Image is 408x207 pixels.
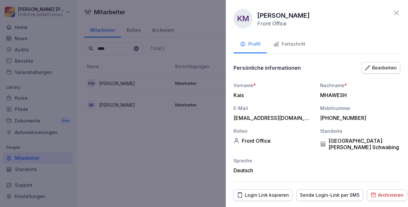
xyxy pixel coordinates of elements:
button: Archivieren [367,189,407,201]
div: Kais [234,92,310,98]
div: Deutsch [234,167,314,174]
button: Sende Login-Link per SMS [296,189,363,201]
div: Archivieren [370,192,404,199]
div: [PHONE_NUMBER] [320,115,397,121]
div: Sende Login-Link per SMS [300,192,360,199]
div: KM [234,9,253,28]
div: Sprache [234,157,314,164]
div: Mobilnummer [320,105,400,112]
button: Login Link kopieren [234,189,293,201]
div: Front Office [234,138,314,144]
div: Bearbeiten [365,64,397,71]
div: Nachname [320,82,400,89]
div: Standorte [320,128,400,134]
div: MHAWESH [320,92,397,98]
button: Profil [234,36,267,53]
p: Persönliche informationen [234,65,301,71]
button: Bearbeiten [361,62,400,74]
div: Fortschritt [273,40,305,48]
p: Front Office [257,20,286,27]
div: Profil [240,40,260,48]
p: [PERSON_NAME] [257,11,310,20]
div: Login Link kopieren [237,192,289,199]
div: Rollen [234,128,314,134]
div: [EMAIL_ADDRESS][DOMAIN_NAME] [234,115,310,121]
div: E-Mail [234,105,314,112]
div: [GEOGRAPHIC_DATA][PERSON_NAME] Schwabing [320,138,400,150]
button: Fortschritt [267,36,312,53]
div: Vorname [234,82,314,89]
